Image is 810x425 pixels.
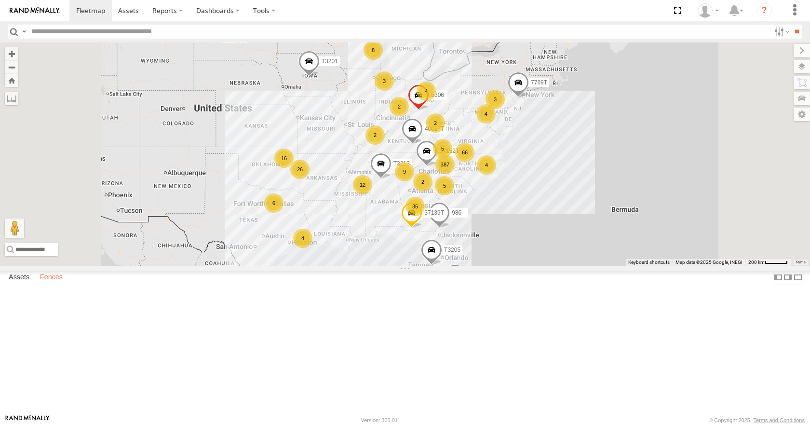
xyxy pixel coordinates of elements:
div: 387 [435,155,455,174]
div: 4 [477,155,496,175]
span: 37139T [424,209,444,216]
div: 16 [274,149,294,168]
label: Map Settings [794,108,810,121]
label: Fences [35,271,67,285]
div: 2 [413,172,432,192]
label: Measure [5,92,18,105]
span: 7769T [531,80,547,86]
button: Zoom out [5,60,18,74]
div: 35 [405,197,425,216]
span: T3213 [393,161,410,167]
div: Todd Sigmon [694,3,722,18]
div: 9 [395,162,414,181]
label: Search Query [20,25,28,39]
div: 4 [293,229,312,248]
button: Drag Pegman onto the map to open Street View [5,219,24,238]
div: 8 [364,41,383,60]
img: rand-logo.svg [10,7,60,14]
div: 4 [417,82,436,101]
div: 6 [264,193,283,213]
div: 5 [435,176,454,195]
div: 2 [390,97,409,116]
div: 3 [486,90,505,109]
button: Zoom in [5,47,18,60]
label: Assets [4,271,34,285]
span: T3201 [322,58,338,65]
a: Terms [796,260,806,264]
span: 986 [452,209,461,216]
div: 66 [455,143,474,162]
div: 2 [426,113,445,133]
span: 40027T [425,125,445,132]
label: Search Filter Options [770,25,791,39]
span: 5306 [431,92,444,99]
div: 26 [290,160,310,179]
label: Hide Summary Table [793,271,803,285]
div: 5 [433,139,452,158]
a: Visit our Website [5,415,50,425]
label: Dock Summary Table to the Left [773,271,783,285]
a: Terms and Conditions [754,417,805,423]
div: 12 [353,175,372,194]
button: Map Scale: 200 km per 44 pixels [745,259,791,266]
div: 2 [365,125,385,145]
div: 3 [375,71,394,91]
div: Version: 305.01 [361,417,398,423]
div: © Copyright 2025 - [709,417,805,423]
div: 4 [476,104,496,123]
span: T3205 [444,247,460,253]
button: Zoom Home [5,74,18,87]
i: ? [756,3,772,18]
span: 200 km [748,260,765,265]
span: Map data ©2025 Google, INEGI [675,260,742,265]
button: Keyboard shortcuts [628,259,670,266]
label: Dock Summary Table to the Right [783,271,793,285]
